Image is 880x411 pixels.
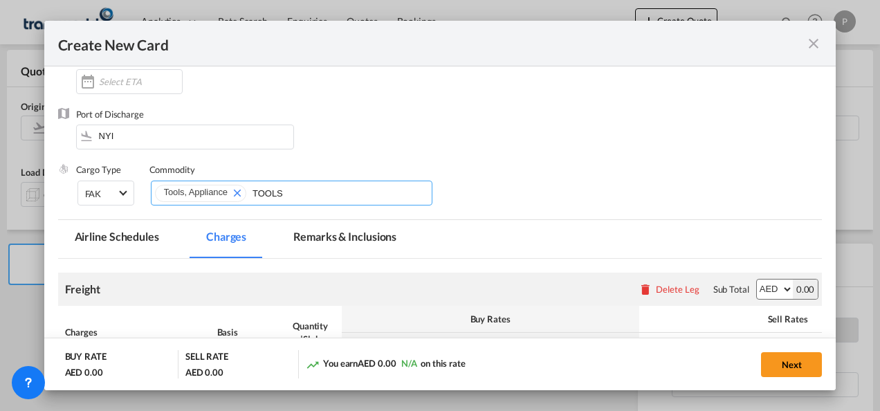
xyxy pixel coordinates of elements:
img: cargo.png [58,163,69,174]
input: Chips input. [253,183,379,205]
md-pagination-wrapper: Use the left and right arrow keys to navigate between tabs [58,220,428,258]
div: AED 0.00 [185,366,223,378]
button: Next [761,352,822,377]
div: Buy Rates [349,313,632,325]
md-tab-item: Charges [190,220,263,258]
label: Port of Discharge [76,109,144,120]
div: Delete Leg [656,284,699,295]
md-tab-item: Airline Schedules [58,220,176,258]
th: Min [432,333,494,360]
div: Create New Card [58,35,806,52]
input: Select ETA [99,76,182,87]
div: You earn on this rate [306,357,466,372]
div: Charges [65,326,203,338]
input: Enter Port of Discharge [83,125,293,146]
th: Min [729,333,791,360]
div: 0.00 [793,280,818,299]
label: Commodity [149,164,195,175]
label: Cargo Type [76,164,121,175]
md-select: Select Cargo type: FAK [77,181,134,205]
div: Basis [217,326,273,338]
th: Max [791,333,854,360]
th: Unit Price [639,333,729,360]
th: Max [494,333,556,360]
span: Tools, Appliance [164,187,228,197]
div: Quantity | Slab [286,320,335,345]
button: Remove [225,185,246,199]
th: Amount [556,333,639,360]
th: Unit Price [342,333,432,360]
md-dialog: Create New Card ... [44,21,836,391]
md-tab-item: Remarks & Inclusions [277,220,413,258]
div: Freight [65,282,100,297]
div: AED 0.00 [65,366,103,378]
div: BUY RATE [65,350,107,366]
span: AED 0.00 [358,358,396,369]
md-icon: icon-close fg-AAA8AD m-0 pointer [805,35,822,52]
md-icon: icon-delete [639,282,652,296]
span: N/A [401,358,417,369]
button: Delete Leg [639,284,699,295]
md-chips-wrap: Chips container. Use arrow keys to select chips. [151,181,433,205]
div: Sub Total [713,283,749,295]
md-icon: icon-trending-up [306,358,320,372]
div: Press delete to remove this chip. [164,185,230,199]
div: SELL RATE [185,350,228,366]
div: FAK [85,188,102,199]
